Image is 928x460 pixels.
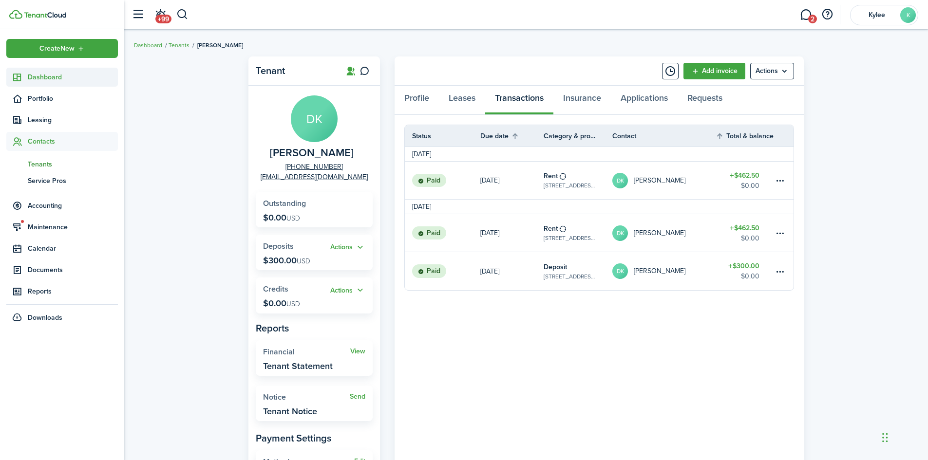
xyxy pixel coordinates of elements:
span: Downloads [28,313,62,323]
span: Reports [28,286,118,296]
table-subtitle: [STREET_ADDRESS][PERSON_NAME] [544,234,598,242]
a: Tenants [169,41,189,50]
a: $300.00$0.00 [716,252,774,290]
span: USD [286,299,300,309]
span: Leasing [28,115,118,125]
p: $0.00 [263,213,300,222]
a: Requests [678,86,732,115]
button: Actions [330,285,365,296]
a: Rent[STREET_ADDRESS][PERSON_NAME] [544,162,612,199]
status: Paid [412,264,446,278]
a: Tenants [6,156,118,172]
span: Documents [28,265,118,275]
span: Dorothy Koehn [270,147,354,159]
table-info-title: Rent [544,223,558,234]
a: DK[PERSON_NAME] [612,162,716,199]
table-amount-title: $300.00 [728,261,759,271]
a: Messaging [796,2,815,27]
span: 2 [808,15,817,23]
button: Open menu [750,63,794,79]
a: $462.50$0.00 [716,162,774,199]
button: Open sidebar [129,5,147,24]
button: Open menu [330,242,365,253]
a: [DATE] [480,214,544,252]
avatar-text: K [900,7,916,23]
panel-main-subtitle: Payment Settings [256,431,373,445]
p: $0.00 [263,298,300,308]
status: Paid [412,226,446,240]
a: View [350,348,365,355]
span: Deposits [263,240,294,252]
a: Paid [405,214,480,252]
span: Portfolio [28,93,118,104]
a: Deposit[STREET_ADDRESS][PERSON_NAME] [544,252,612,290]
td: [DATE] [405,149,438,159]
a: Leases [439,86,485,115]
p: [DATE] [480,175,499,185]
span: Create New [39,45,75,52]
a: Applications [611,86,678,115]
span: Maintenance [28,222,118,232]
button: Open menu [330,285,365,296]
panel-main-subtitle: Reports [256,321,373,335]
span: Kylee [857,12,896,18]
avatar-text: DK [612,225,628,241]
img: TenantCloud [9,10,22,19]
img: TenantCloud [24,12,66,18]
a: Paid [405,252,480,290]
a: $462.50$0.00 [716,214,774,252]
avatar-text: DK [291,95,338,142]
iframe: Chat Widget [879,413,928,460]
a: Add invoice [683,63,745,79]
span: Accounting [28,201,118,211]
table-amount-title: $462.50 [730,223,759,233]
button: Actions [330,242,365,253]
widget-stats-description: Tenant Notice [263,406,317,416]
table-profile-info-text: [PERSON_NAME] [634,229,685,237]
span: Dashboard [28,72,118,82]
span: Service Pros [28,176,118,186]
menu-btn: Actions [750,63,794,79]
a: DK[PERSON_NAME] [612,214,716,252]
a: Rent[STREET_ADDRESS][PERSON_NAME] [544,214,612,252]
th: Sort [480,130,544,142]
div: Drag [882,423,888,452]
a: Send [350,393,365,401]
span: Outstanding [263,198,306,209]
avatar-text: DK [612,263,628,279]
th: Contact [612,131,716,141]
span: +99 [155,15,171,23]
td: [DATE] [405,202,438,212]
table-amount-title: $462.50 [730,170,759,181]
a: Reports [6,282,118,301]
p: $300.00 [263,256,310,265]
button: Open menu [6,39,118,58]
span: [PERSON_NAME] [197,41,243,50]
a: Profile [395,86,439,115]
table-amount-description: $0.00 [741,181,759,191]
p: [DATE] [480,228,499,238]
table-info-title: Deposit [544,262,567,272]
a: Paid [405,162,480,199]
table-subtitle: [STREET_ADDRESS][PERSON_NAME] [544,181,598,190]
table-profile-info-text: [PERSON_NAME] [634,267,685,275]
span: Contacts [28,136,118,147]
table-profile-info-text: [PERSON_NAME] [634,177,685,184]
button: Search [176,6,189,23]
a: [PHONE_NUMBER] [285,162,343,172]
button: Open resource center [819,6,835,23]
span: Tenants [28,159,118,169]
a: [DATE] [480,252,544,290]
a: Service Pros [6,172,118,189]
table-amount-description: $0.00 [741,271,759,281]
th: Status [405,131,480,141]
widget-stats-title: Notice [263,393,350,402]
a: Dashboard [134,41,162,50]
th: Sort [716,130,774,142]
th: Category & property [544,131,612,141]
widget-stats-description: Tenant Statement [263,361,333,371]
